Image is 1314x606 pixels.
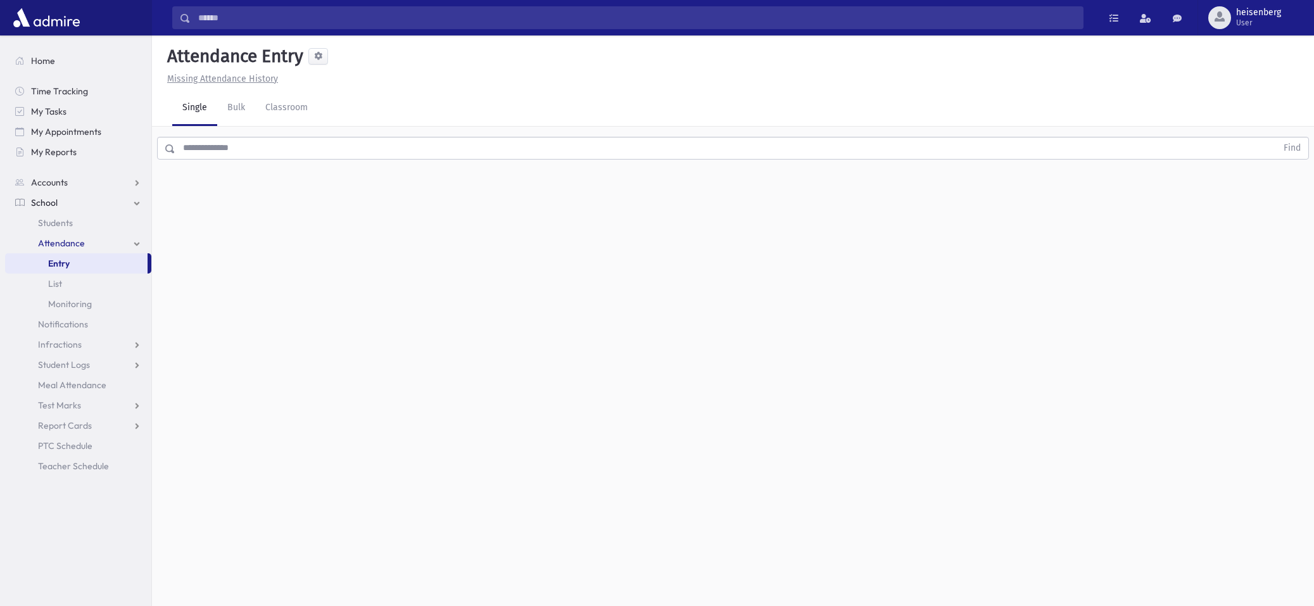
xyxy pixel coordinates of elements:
a: My Tasks [5,101,151,122]
a: Bulk [217,91,255,126]
a: Home [5,51,151,71]
span: Test Marks [38,400,81,411]
u: Missing Attendance History [167,73,278,84]
a: List [5,274,151,294]
a: Classroom [255,91,318,126]
span: Home [31,55,55,66]
a: Entry [5,253,148,274]
span: Time Tracking [31,85,88,97]
a: My Reports [5,142,151,162]
a: Infractions [5,334,151,355]
span: Attendance [38,237,85,249]
span: heisenberg [1236,8,1281,18]
a: Teacher Schedule [5,456,151,476]
a: School [5,193,151,213]
img: AdmirePro [10,5,83,30]
a: Test Marks [5,395,151,415]
a: Students [5,213,151,233]
span: Notifications [38,319,88,330]
span: Monitoring [48,298,92,310]
a: PTC Schedule [5,436,151,456]
a: Notifications [5,314,151,334]
span: Report Cards [38,420,92,431]
span: Teacher Schedule [38,460,109,472]
input: Search [191,6,1083,29]
a: Monitoring [5,294,151,314]
a: My Appointments [5,122,151,142]
span: List [48,278,62,289]
span: My Reports [31,146,77,158]
span: User [1236,18,1281,28]
span: My Tasks [31,106,66,117]
span: Student Logs [38,359,90,370]
a: Time Tracking [5,81,151,101]
span: PTC Schedule [38,440,92,451]
span: School [31,197,58,208]
button: Find [1276,137,1308,159]
a: Missing Attendance History [162,73,278,84]
a: Report Cards [5,415,151,436]
a: Accounts [5,172,151,193]
span: My Appointments [31,126,101,137]
a: Meal Attendance [5,375,151,395]
span: Students [38,217,73,229]
a: Student Logs [5,355,151,375]
h5: Attendance Entry [162,46,303,67]
span: Meal Attendance [38,379,106,391]
a: Attendance [5,233,151,253]
span: Infractions [38,339,82,350]
span: Entry [48,258,70,269]
span: Accounts [31,177,68,188]
a: Single [172,91,217,126]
